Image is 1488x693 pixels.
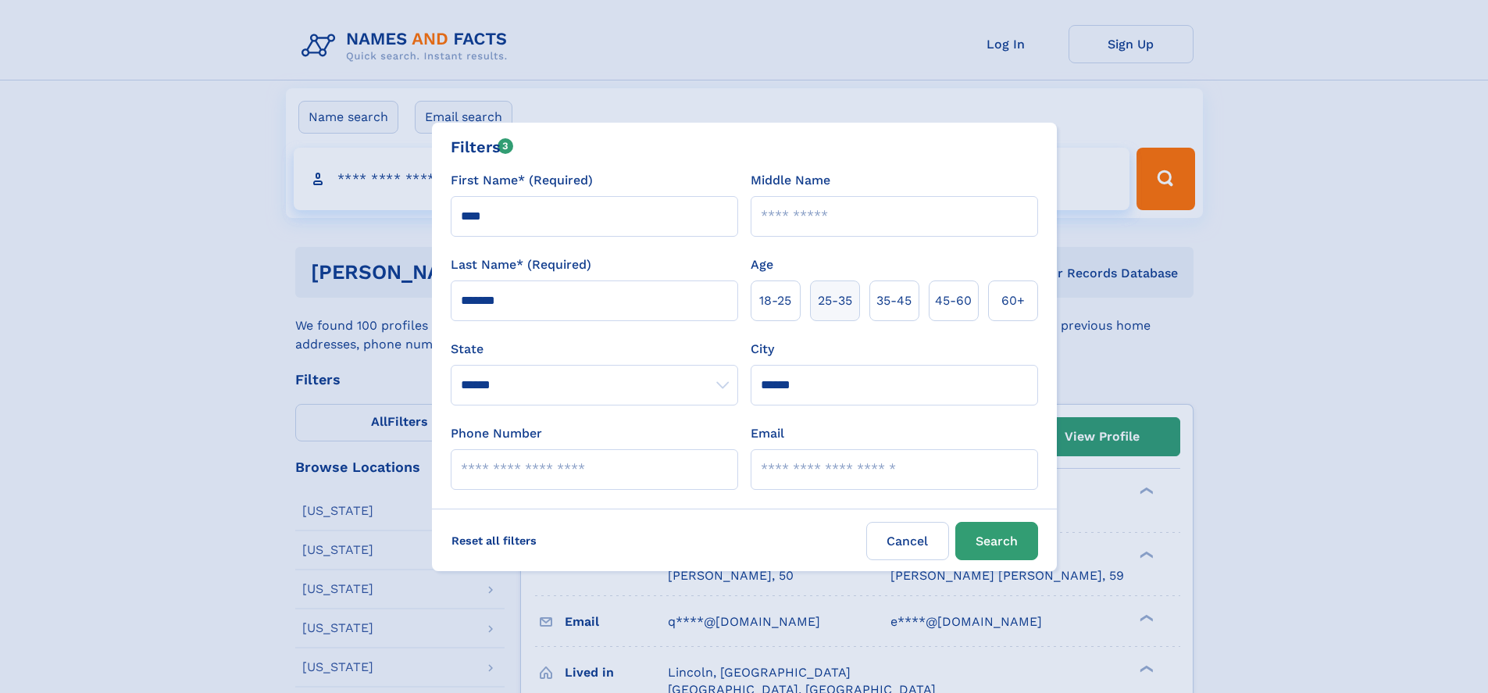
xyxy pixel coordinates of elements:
div: Filters [451,135,514,159]
button: Search [955,522,1038,560]
label: Reset all filters [441,522,547,559]
span: 45‑60 [935,291,972,310]
label: Age [751,255,773,274]
label: Phone Number [451,424,542,443]
label: State [451,340,738,359]
label: First Name* (Required) [451,171,593,190]
label: Email [751,424,784,443]
label: City [751,340,774,359]
span: 25‑35 [818,291,852,310]
span: 35‑45 [876,291,912,310]
label: Last Name* (Required) [451,255,591,274]
span: 60+ [1001,291,1025,310]
label: Middle Name [751,171,830,190]
label: Cancel [866,522,949,560]
span: 18‑25 [759,291,791,310]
